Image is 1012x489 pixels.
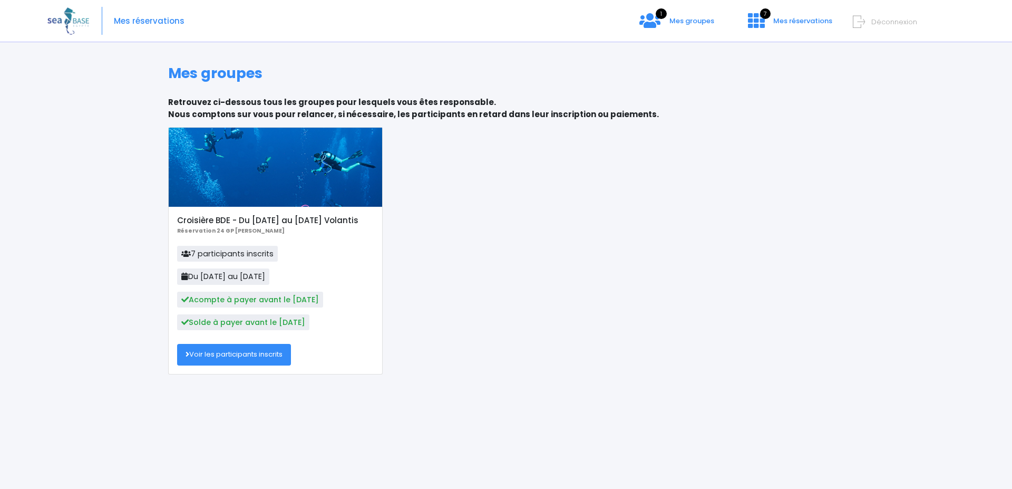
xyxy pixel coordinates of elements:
span: Acompte à payer avant le [DATE] [177,292,323,308]
b: Réservation 24 GP [PERSON_NAME] [177,227,285,235]
a: Voir les participants inscrits [177,344,291,365]
p: Retrouvez ci-dessous tous les groupes pour lesquels vous êtes responsable. Nous comptons sur vous... [168,97,844,120]
a: 1 Mes groupes [631,20,723,30]
span: 1 [656,8,667,19]
span: 7 participants inscrits [177,246,278,262]
span: Solde à payer avant le [DATE] [177,314,309,330]
span: 7 [760,8,771,19]
h5: Croisière BDE - Du [DATE] au [DATE] Volantis [177,216,374,225]
span: Mes réservations [773,16,832,26]
span: Déconnexion [871,17,917,27]
h1: Mes groupes [168,65,844,82]
span: Du [DATE] au [DATE] [177,269,269,284]
span: Mes groupes [669,16,714,26]
a: 7 Mes réservations [739,20,839,30]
